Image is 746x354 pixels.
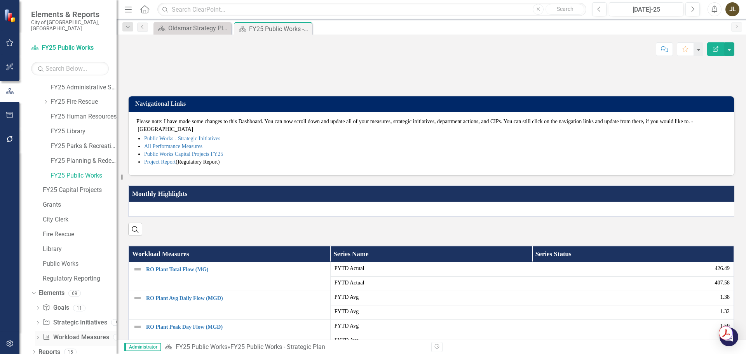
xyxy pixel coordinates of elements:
a: Project Report [144,159,176,165]
input: Search ClearPoint... [157,3,586,16]
span: PYTD Avg [335,293,528,301]
span: 1.32 [720,308,730,316]
a: FY25 Library [51,127,117,136]
a: Elements [38,289,64,298]
a: All Performance Measures [144,143,202,149]
a: Public Works [43,260,117,269]
span: FYTD Avg [335,337,528,344]
a: RO Plant Peak Day Flow (MGD) [146,324,326,330]
span: FYTD Actual [335,279,528,287]
button: [DATE]-25 [609,2,683,16]
p: Please note: I have made some changes to this Dashboard. You can now scroll down and update all o... [136,118,726,133]
a: Goals [42,303,69,312]
a: Fire Rescue [43,230,117,239]
a: Grants [43,201,117,209]
div: 49 [113,334,125,341]
div: FY25 Public Works - Strategic Plan [230,343,325,351]
a: FY25 Human Resources [51,112,117,121]
span: PYTD Avg [335,322,528,330]
span: 407.58 [715,279,730,287]
a: Oldsmar Strategy Plan [155,23,229,33]
a: FY25 Fire Rescue [51,98,117,106]
a: FY25 Public Works [176,343,227,351]
a: Public Works - Strategic Initiatives [144,136,220,141]
span: 1.38 [720,293,730,301]
div: Oldsmar Strategy Plan [168,23,229,33]
td: Double-Click to Edit Right Click for Context Menu [129,262,330,291]
small: City of [GEOGRAPHIC_DATA], [GEOGRAPHIC_DATA] [31,19,109,32]
span: PYTD Actual [335,265,528,272]
a: City Clerk [43,215,117,224]
div: 11 [73,305,85,311]
a: RO Plant Total Flow (MG) [146,267,326,272]
a: Strategic Initiatives [42,318,107,327]
input: Search Below... [31,62,109,75]
span: 426.49 [715,265,730,272]
a: FY25 Public Works [51,171,117,180]
button: JL [725,2,739,16]
td: Double-Click to Edit Right Click for Context Menu [129,320,330,349]
div: 9 [111,319,124,326]
div: » [165,343,425,352]
img: Not Defined [133,322,142,331]
a: Public Works Capital Projects FY25 [144,151,223,157]
a: RO Plant Avg Daily Flow (MGD) [146,295,326,301]
td: Double-Click to Edit Right Click for Context Menu [129,291,330,320]
a: FY25 Public Works [31,44,109,52]
a: FY25 Planning & Redevelopment [51,157,117,166]
img: Not Defined [133,265,142,274]
span: Elements & Reports [31,10,109,19]
a: Workload Measures [42,333,109,342]
div: [DATE]-25 [612,5,681,14]
img: ClearPoint Strategy [4,9,18,23]
a: FY25 Parks & Recreation [51,142,117,151]
img: Not Defined [133,293,142,303]
a: Library [43,245,117,254]
div: FY25 Public Works - Strategic Plan [249,24,310,34]
span: FYTD Avg [335,308,528,316]
a: FY25 Administrative Services [51,83,117,92]
span: Search [557,6,573,12]
div: 69 [68,290,81,296]
a: Regulatory Reporting [43,274,117,283]
span: Administrator [124,343,161,351]
a: FY25 Capital Projects [43,186,117,195]
button: Search [546,4,584,15]
span: 1.59 [720,322,730,330]
h3: Navigational Links [135,100,730,107]
li: (Regulatory Report) [144,158,726,166]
